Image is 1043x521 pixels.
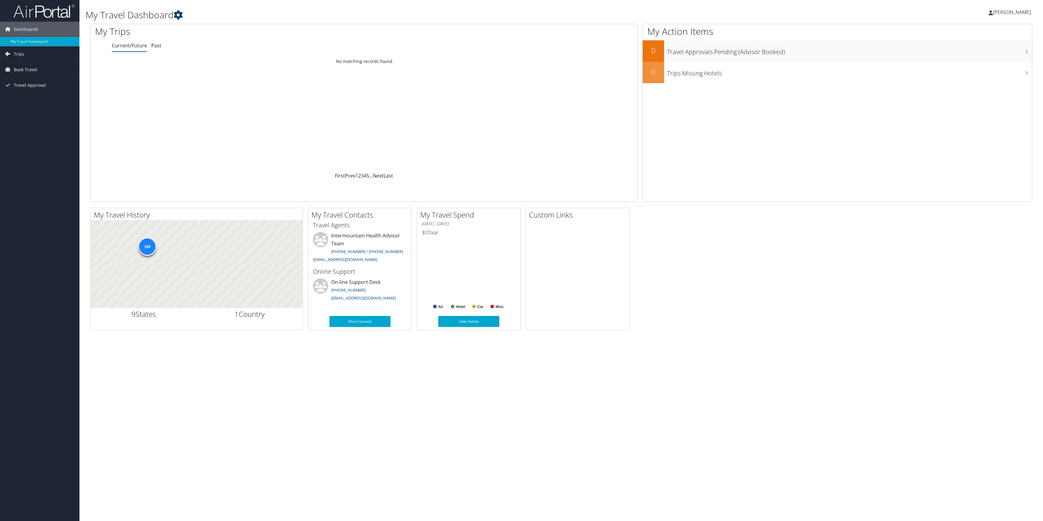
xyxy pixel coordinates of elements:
[643,45,664,56] h2: 0
[358,172,361,179] a: 2
[14,62,37,77] span: Book Travel
[310,278,410,303] li: On-line Support Desk
[422,229,427,236] span: $0
[477,305,483,309] text: Car
[95,25,405,38] h1: My Trips
[14,78,46,93] span: Travel Approval
[345,172,355,179] a: Prev
[667,66,1032,78] h3: Trips Missing Hotels
[14,22,39,37] span: Dashboards
[369,172,373,179] span: …
[643,62,1032,83] a: 0Trips Missing Hotels
[667,45,1032,56] h3: Travel Approvals Pending (Advisor Booked)
[201,309,298,319] h2: Country
[86,9,720,21] h1: My Travel Dashboard
[13,4,75,18] img: airportal-logo.png
[14,46,24,62] span: Trips
[422,229,516,236] h6: Total
[138,237,156,256] div: 169
[311,210,412,220] h2: My Travel Contacts
[234,309,239,319] span: 1
[496,305,504,309] text: Misc
[90,56,637,67] td: No matching records found
[529,210,629,220] h2: Custom Links
[456,305,465,309] text: Hotel
[331,287,365,293] a: [PHONE_NUMBER]
[373,172,384,179] a: Next
[361,172,364,179] a: 3
[313,267,407,276] h3: Online Support
[112,42,147,49] a: Current/Future
[420,210,520,220] h2: My Travel Spend
[310,232,410,265] li: Intermountain Health Advisor Team
[329,316,391,327] a: More Contacts
[643,40,1032,62] a: 0Travel Approvals Pending (Advisor Booked)
[364,172,366,179] a: 4
[313,257,377,262] a: [EMAIL_ADDRESS][DOMAIN_NAME]
[993,9,1031,16] span: [PERSON_NAME]
[331,295,396,301] a: [EMAIL_ADDRESS][DOMAIN_NAME]
[355,172,358,179] a: 1
[366,172,369,179] a: 5
[384,172,393,179] a: Last
[989,3,1037,21] a: [PERSON_NAME]
[643,67,664,77] h2: 0
[131,309,136,319] span: 9
[95,309,192,319] h2: States
[438,316,499,327] a: View Details
[94,210,303,220] h2: My Travel History
[313,221,407,229] h3: Travel Agents
[422,221,516,227] h6: [DATE] - [DATE]
[438,305,443,309] text: Air
[643,25,1032,38] h1: My Action Items
[335,172,345,179] a: First
[151,42,161,49] a: Past
[331,249,403,254] a: [PHONE_NUMBER] / [PHONE_NUMBER]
